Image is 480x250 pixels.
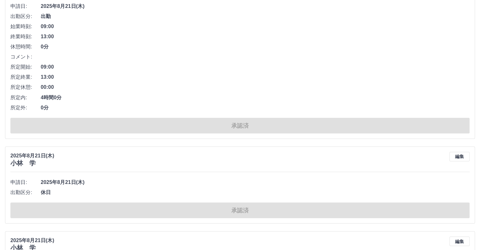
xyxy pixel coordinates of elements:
[10,236,54,244] p: 2025年8月21日(木)
[41,13,470,20] span: 出勤
[10,73,41,81] span: 所定終業:
[10,33,41,40] span: 終業時刻:
[41,73,470,81] span: 13:00
[41,43,470,51] span: 0分
[41,94,470,101] span: 4時間0分
[449,152,470,161] button: 編集
[10,3,41,10] span: 申請日:
[10,152,54,159] p: 2025年8月21日(木)
[41,83,470,91] span: 00:00
[41,63,470,71] span: 09:00
[41,178,470,186] span: 2025年8月21日(木)
[10,43,41,51] span: 休憩時間:
[41,188,470,196] span: 休日
[10,83,41,91] span: 所定休憩:
[41,3,470,10] span: 2025年8月21日(木)
[10,188,41,196] span: 出勤区分:
[10,13,41,20] span: 出勤区分:
[10,104,41,111] span: 所定外:
[10,53,41,61] span: コメント:
[10,159,54,167] h3: 小林 学
[10,23,41,30] span: 始業時刻:
[10,94,41,101] span: 所定内:
[10,178,41,186] span: 申請日:
[41,33,470,40] span: 13:00
[10,63,41,71] span: 所定開始:
[449,236,470,246] button: 編集
[41,23,470,30] span: 09:00
[41,104,470,111] span: 0分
